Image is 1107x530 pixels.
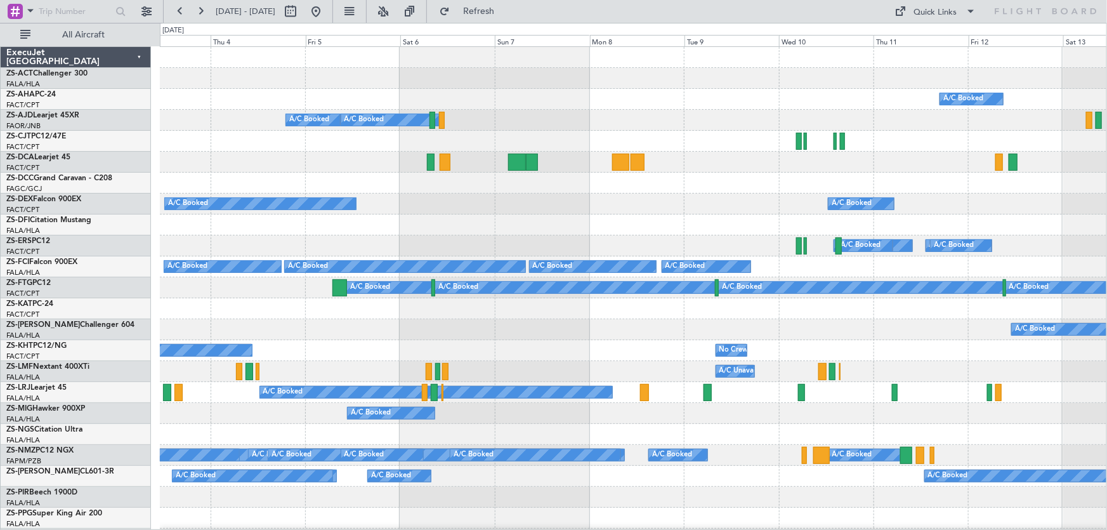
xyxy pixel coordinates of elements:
[6,133,31,140] span: ZS-CJT
[438,278,478,297] div: A/C Booked
[351,404,391,423] div: A/C Booked
[652,446,692,465] div: A/C Booked
[344,446,384,465] div: A/C Booked
[452,7,506,16] span: Refresh
[6,489,77,496] a: ZS-PIRBeech 1900D
[6,258,77,266] a: ZS-FCIFalcon 900EX
[6,468,80,475] span: ZS-[PERSON_NAME]
[216,6,275,17] span: [DATE] - [DATE]
[168,194,208,213] div: A/C Booked
[6,331,40,340] a: FALA/HLA
[6,205,39,215] a: FACT/CPT
[6,237,32,245] span: ZS-ERS
[719,341,749,360] div: No Crew
[6,363,89,371] a: ZS-LMFNextant 400XTi
[6,133,66,140] a: ZS-CJTPC12/47E
[6,216,91,224] a: ZS-DFICitation Mustang
[6,258,29,266] span: ZS-FCI
[841,236,881,255] div: A/C Booked
[969,35,1063,46] div: Fri 12
[914,6,957,19] div: Quick Links
[289,110,329,129] div: A/C Booked
[6,405,85,413] a: ZS-MIGHawker 900XP
[6,363,33,371] span: ZS-LMF
[6,489,29,496] span: ZS-PIR
[6,394,40,403] a: FALA/HLA
[889,1,983,22] button: Quick Links
[162,25,184,36] div: [DATE]
[454,446,494,465] div: A/C Booked
[6,447,36,454] span: ZS-NMZ
[6,342,67,350] a: ZS-KHTPC12/NG
[6,300,32,308] span: ZS-KAT
[6,384,67,392] a: ZS-LRJLearjet 45
[6,279,32,287] span: ZS-FTG
[6,289,39,298] a: FACT/CPT
[263,383,303,402] div: A/C Booked
[6,510,32,517] span: ZS-PPG
[6,154,34,161] span: ZS-DCA
[533,257,573,276] div: A/C Booked
[6,405,32,413] span: ZS-MIG
[344,110,384,129] div: A/C Booked
[928,467,968,486] div: A/C Booked
[6,498,40,508] a: FALA/HLA
[6,226,40,235] a: FALA/HLA
[33,30,134,39] span: All Aircraft
[14,25,138,45] button: All Aircraft
[6,216,30,224] span: ZS-DFI
[6,384,30,392] span: ZS-LRJ
[6,247,39,256] a: FACT/CPT
[6,342,33,350] span: ZS-KHT
[6,112,33,119] span: ZS-AJD
[6,154,70,161] a: ZS-DCALearjet 45
[288,257,328,276] div: A/C Booked
[6,175,112,182] a: ZS-DCCGrand Caravan - C208
[371,467,411,486] div: A/C Booked
[6,163,39,173] a: FACT/CPT
[6,268,40,277] a: FALA/HLA
[722,278,762,297] div: A/C Booked
[211,35,305,46] div: Thu 4
[6,447,74,454] a: ZS-NMZPC12 NGX
[832,446,872,465] div: A/C Booked
[6,195,33,203] span: ZS-DEX
[6,435,40,445] a: FALA/HLA
[6,468,114,475] a: ZS-[PERSON_NAME]CL601-3R
[934,236,974,255] div: A/C Booked
[6,237,50,245] a: ZS-ERSPC12
[6,79,40,89] a: FALA/HLA
[6,100,39,110] a: FACT/CPT
[6,121,41,131] a: FAOR/JNB
[350,278,390,297] div: A/C Booked
[6,321,134,329] a: ZS-[PERSON_NAME]Challenger 604
[6,91,56,98] a: ZS-AHAPC-24
[779,35,874,46] div: Wed 10
[1009,278,1049,297] div: A/C Booked
[6,310,39,319] a: FACT/CPT
[929,236,969,255] div: A/C Booked
[6,426,82,434] a: ZS-NGSCitation Ultra
[874,35,968,46] div: Thu 11
[6,373,40,382] a: FALA/HLA
[433,1,509,22] button: Refresh
[6,279,51,287] a: ZS-FTGPC12
[6,195,81,203] a: ZS-DEXFalcon 900EX
[176,467,216,486] div: A/C Booked
[39,2,112,21] input: Trip Number
[6,91,35,98] span: ZS-AHA
[685,35,779,46] div: Tue 9
[6,142,39,152] a: FACT/CPT
[167,257,207,276] div: A/C Booked
[116,35,211,46] div: Wed 3
[6,519,40,529] a: FALA/HLA
[272,446,311,465] div: A/C Booked
[6,184,42,194] a: FAGC/GCJ
[590,35,685,46] div: Mon 8
[495,35,589,46] div: Sun 7
[6,300,53,308] a: ZS-KATPC-24
[665,257,705,276] div: A/C Booked
[6,352,39,361] a: FACT/CPT
[400,35,495,46] div: Sat 6
[6,112,79,119] a: ZS-AJDLearjet 45XR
